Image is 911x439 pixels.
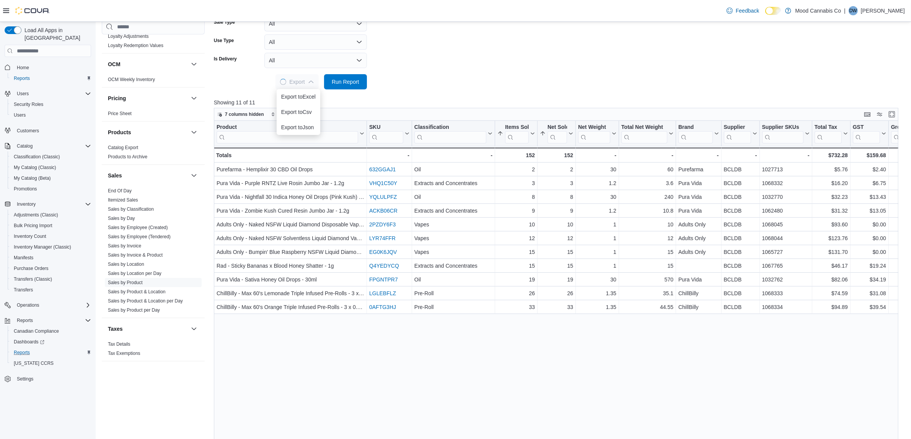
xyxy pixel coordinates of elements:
[268,110,313,119] button: 2 fields sorted
[17,128,39,134] span: Customers
[189,171,199,180] button: Sales
[108,215,135,221] span: Sales by Day
[621,206,673,216] div: 10.8
[849,6,858,15] div: Dan Worsnop
[108,188,132,193] a: End Of Day
[548,124,567,143] div: Net Sold
[8,347,94,358] button: Reports
[8,285,94,295] button: Transfers
[5,59,91,404] nav: Complex example
[14,112,26,118] span: Users
[280,79,286,85] span: Loading
[108,206,154,212] span: Sales by Classification
[815,179,848,188] div: $16.20
[849,6,857,15] span: DW
[14,141,91,151] span: Catalog
[108,271,161,276] a: Sales by Location per Day
[724,165,757,174] div: BCLDB
[108,289,166,294] a: Sales by Product & Location
[14,316,36,325] button: Reports
[277,89,320,104] button: Export toExcel
[11,337,47,346] a: Dashboards
[108,128,131,136] h3: Products
[217,193,364,202] div: Pura Vida - Nightfall 30 Indica Honey Oil Drops (Pink Kush) - 30ml Bottle
[414,193,492,202] div: Oil
[8,110,94,120] button: Users
[724,124,757,143] button: Supplier
[14,328,59,334] span: Canadian Compliance
[497,193,535,202] div: 8
[14,212,58,218] span: Adjustments (Classic)
[724,151,757,160] div: -
[621,165,673,174] div: 60
[8,263,94,274] button: Purchase Orders
[217,220,364,229] div: Adults Only - Naked NSFW Liquid Diamond Disposable Vape - 1g
[8,73,94,84] button: Reports
[8,151,94,162] button: Classification (Classic)
[11,359,57,368] a: [US_STATE] CCRS
[108,262,144,267] a: Sales by Location
[14,276,52,282] span: Transfers (Classic)
[14,126,42,135] a: Customers
[369,167,396,173] a: 632GGAJ1
[108,172,188,179] button: Sales
[8,274,94,285] button: Transfers (Classic)
[678,206,719,216] div: Pura Vida
[497,124,535,143] button: Items Sold
[11,184,91,193] span: Promotions
[540,165,573,174] div: 2
[621,124,667,131] div: Total Net Weight
[863,110,872,119] button: Keyboard shortcuts
[369,124,403,143] div: SKU URL
[497,151,535,160] div: 152
[108,243,141,249] a: Sales by Invoice
[15,7,50,15] img: Cova
[887,110,896,119] button: Enter fullscreen
[11,74,91,83] span: Reports
[14,141,36,151] button: Catalog
[762,193,809,202] div: 1032770
[762,179,809,188] div: 1068332
[540,151,573,160] div: 152
[369,304,396,311] a: 0AFTG3HJ
[815,193,848,202] div: $32.23
[724,3,762,18] a: Feedback
[853,151,886,160] div: $159.68
[108,128,188,136] button: Products
[369,194,397,200] a: YQLULPFZ
[108,206,154,212] a: Sales by Classification
[8,242,94,252] button: Inventory Manager (Classic)
[853,206,886,216] div: $13.05
[14,244,71,250] span: Inventory Manager (Classic)
[108,42,163,49] span: Loyalty Redemption Values
[11,152,63,161] a: Classification (Classic)
[621,179,673,188] div: 3.6
[108,225,168,230] a: Sales by Employee (Created)
[14,200,39,209] button: Inventory
[11,210,91,219] span: Adjustments (Classic)
[108,280,143,285] a: Sales by Product
[108,341,130,347] a: Tax Details
[108,60,188,68] button: OCM
[11,152,91,161] span: Classification (Classic)
[853,124,880,143] div: GST
[332,78,359,86] span: Run Report
[736,7,759,15] span: Feedback
[2,373,94,384] button: Settings
[11,111,29,120] a: Users
[108,145,138,151] span: Catalog Export
[844,6,846,15] p: |
[108,172,122,179] h3: Sales
[189,128,199,137] button: Products
[225,111,264,117] span: 7 columns hidden
[108,111,132,117] span: Price Sheet
[108,77,155,82] a: OCM Weekly Inventory
[17,143,33,149] span: Catalog
[2,88,94,99] button: Users
[217,124,358,131] div: Product
[14,126,91,135] span: Customers
[8,184,94,194] button: Promotions
[724,193,757,202] div: BCLDB
[108,76,155,83] span: OCM Weekly Inventory
[14,287,33,293] span: Transfers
